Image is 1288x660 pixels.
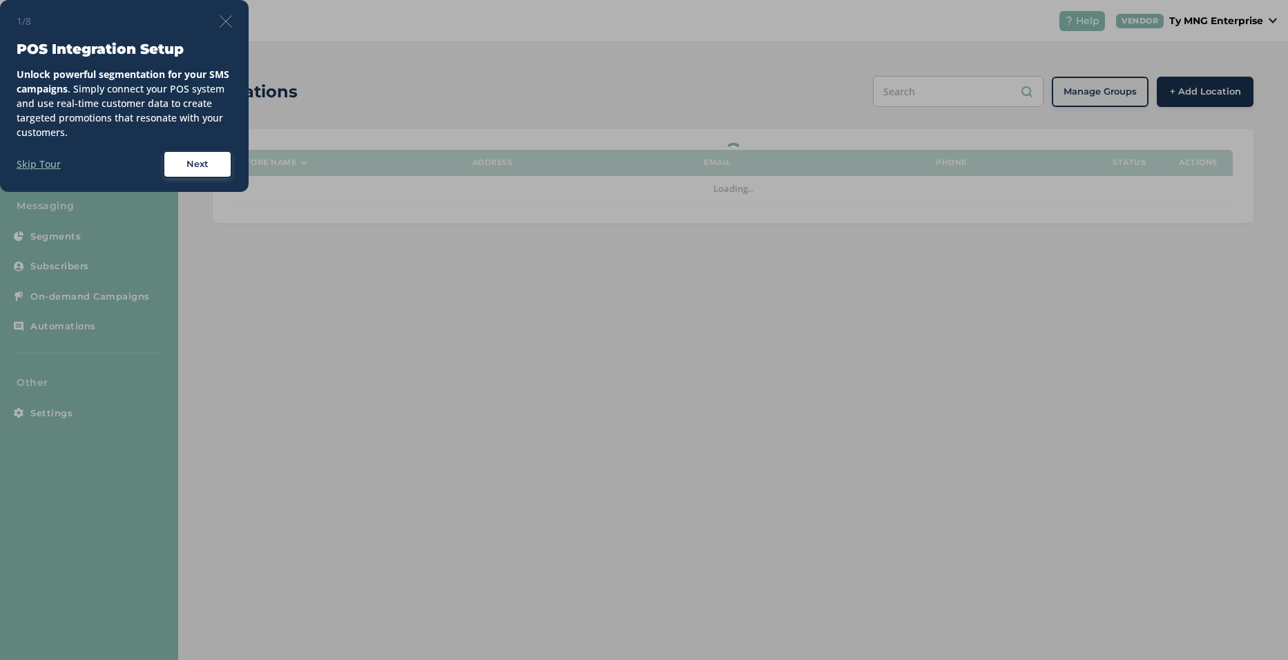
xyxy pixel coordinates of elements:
img: icon-close-thin-accent-606ae9a3.svg [220,15,232,28]
div: . Simply connect your POS system and use real-time customer data to create targeted promotions th... [17,67,232,139]
label: Skip Tour [17,157,61,171]
button: Next [163,151,232,178]
iframe: Chat Widget [1219,594,1288,660]
span: 1/8 [17,14,31,28]
span: Next [186,157,209,171]
h3: POS Integration Setup [17,39,232,59]
strong: Unlock powerful segmentation for your SMS campaigns [17,68,229,95]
